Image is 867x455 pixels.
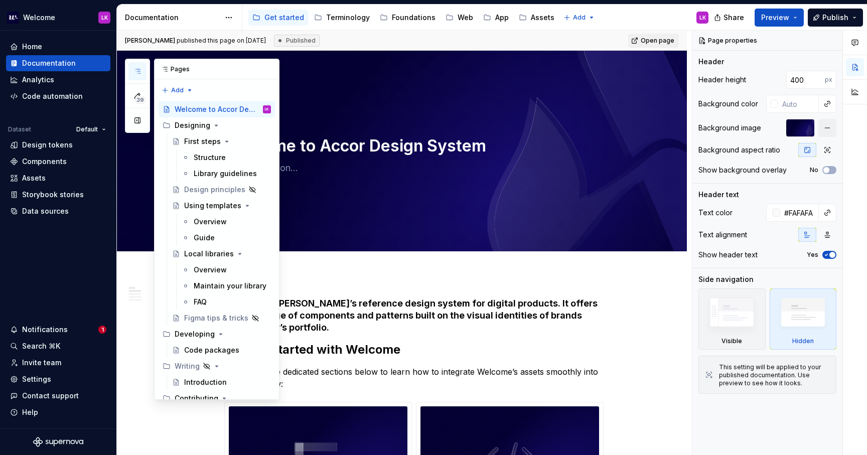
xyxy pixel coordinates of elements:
[125,37,266,45] span: published this page on [DATE]
[808,9,863,27] button: Publish
[194,233,215,243] div: Guide
[6,187,110,203] a: Storybook stories
[155,59,279,79] div: Pages
[184,136,221,146] div: First steps
[721,337,742,345] div: Visible
[531,13,554,23] div: Assets
[178,294,275,310] a: FAQ
[168,133,275,149] a: First steps
[495,13,509,23] div: App
[6,404,110,420] button: Help
[825,76,832,84] p: px
[159,358,275,374] div: Writing
[178,214,275,230] a: Overview
[7,12,19,24] img: 605a6a57-6d48-4b1b-b82b-b0bc8b12f237.png
[125,37,175,44] span: [PERSON_NAME]
[248,10,308,26] a: Get started
[168,182,275,198] a: Design principles
[22,140,73,150] div: Design tokens
[6,55,110,71] a: Documentation
[72,122,110,136] button: Default
[194,217,227,227] div: Overview
[22,42,42,52] div: Home
[125,13,220,23] div: Documentation
[479,10,513,26] a: App
[22,173,46,183] div: Assets
[2,7,114,28] button: WelcomeLK
[6,338,110,354] button: Search ⌘K
[6,137,110,153] a: Design tokens
[698,208,733,218] div: Text color
[178,166,275,182] a: Library guidelines
[6,88,110,104] a: Code automation
[224,297,604,334] h4: is [PERSON_NAME]’s reference design system for digital products. It offers a broad range of compo...
[194,281,266,291] div: Maintain your library
[22,157,67,167] div: Components
[719,363,830,387] div: This setting will be applied to your published documentation. Use preview to see how it looks.
[22,407,38,417] div: Help
[159,117,275,133] div: Designing
[175,361,200,371] div: Writing
[6,322,110,338] button: Notifications1
[224,342,604,358] h2: Getting started with Welcome
[392,13,436,23] div: Foundations
[6,388,110,404] button: Contact support
[698,99,758,109] div: Background color
[786,71,825,89] input: Auto
[22,75,54,85] div: Analytics
[8,125,31,133] div: Dataset
[792,337,814,345] div: Hidden
[698,230,747,240] div: Text alignment
[101,14,108,22] div: LK
[6,170,110,186] a: Assets
[698,123,761,133] div: Background image
[698,274,754,284] div: Side navigation
[168,342,275,358] a: Code packages
[159,390,275,406] div: Contributing
[698,288,766,350] div: Visible
[135,96,146,104] span: 39
[724,13,744,23] span: Share
[265,104,269,114] div: LK
[168,374,275,390] a: Introduction
[224,366,604,390] p: Please visit the dedicated sections below to learn how to integrate Welcome’s assets smoothly int...
[194,297,207,307] div: FAQ
[755,9,804,27] button: Preview
[184,345,239,355] div: Code packages
[178,149,275,166] a: Structure
[159,83,196,97] button: Add
[807,251,818,259] label: Yes
[22,91,83,101] div: Code automation
[326,13,370,23] div: Terminology
[698,57,724,67] div: Header
[709,9,751,27] button: Share
[22,58,76,68] div: Documentation
[699,14,706,22] div: LK
[22,358,61,368] div: Invite team
[159,101,275,117] a: Welcome to Accor Design SystemLK
[780,204,819,222] input: Auto
[264,13,304,23] div: Get started
[171,86,184,94] span: Add
[33,437,83,447] svg: Supernova Logo
[458,13,473,23] div: Web
[6,154,110,170] a: Components
[248,8,558,28] div: Page tree
[274,35,320,47] div: Published
[698,190,739,200] div: Header text
[23,13,55,23] div: Welcome
[810,166,818,174] label: No
[159,326,275,342] div: Developing
[175,393,218,403] div: Contributing
[22,325,68,335] div: Notifications
[22,206,69,216] div: Data sources
[222,134,602,158] textarea: Welcome to Accor Design System
[560,11,598,25] button: Add
[6,355,110,371] a: Invite team
[6,371,110,387] a: Settings
[175,120,210,130] div: Designing
[175,104,257,114] div: Welcome to Accor Design System
[184,201,241,211] div: Using templates
[770,288,837,350] div: Hidden
[778,95,819,113] input: Auto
